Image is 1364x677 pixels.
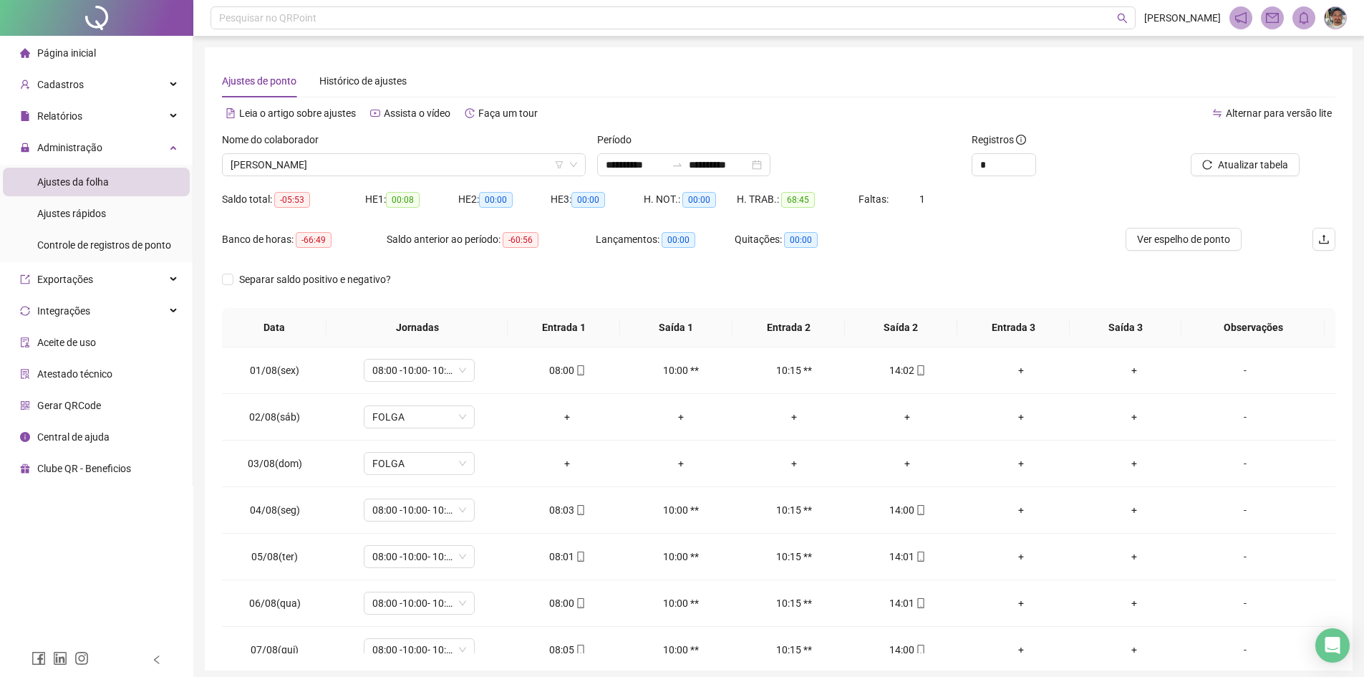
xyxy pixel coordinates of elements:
div: + [1089,362,1179,378]
span: mobile [574,598,586,608]
span: instagram [74,651,89,666]
span: info-circle [20,432,30,442]
th: Observações [1181,308,1325,347]
span: -60:56 [503,232,538,248]
span: Alternar para versão lite [1226,107,1332,119]
span: Clube QR - Beneficios [37,463,131,474]
div: 14:00 [862,642,952,658]
label: Período [597,132,641,148]
div: + [635,409,725,425]
span: Assista o vídeo [384,107,450,119]
th: Saída 2 [845,308,957,347]
th: Jornadas [327,308,508,347]
span: Ajustes da folha [37,176,109,188]
span: Relatórios [37,110,82,122]
span: 00:00 [571,192,605,208]
span: 08:00 -10:00- 10:15 - 14:00 [372,546,466,567]
span: mobile [574,645,586,655]
span: Atestado técnico [37,368,112,380]
span: Aceite de uso [37,337,96,348]
div: - [1203,362,1287,378]
span: 00:00 [784,232,818,248]
div: + [1089,549,1179,565]
div: + [1089,409,1179,425]
span: solution [20,369,30,379]
div: + [862,409,952,425]
div: + [862,456,952,471]
span: history [465,108,475,118]
div: + [976,502,1066,518]
div: HE 3: [551,191,644,208]
span: Registros [972,132,1026,148]
span: Integrações [37,305,90,317]
div: H. NOT.: [644,191,737,208]
span: Administração [37,142,102,153]
div: + [976,549,1066,565]
span: Atualizar tabela [1218,157,1288,173]
span: 08:00 -10:00- 10:15 - 14:00 [372,360,466,381]
div: + [976,595,1066,611]
span: 02/08(sáb) [249,411,300,423]
span: facebook [32,651,46,666]
span: Leia o artigo sobre ajustes [239,107,356,119]
span: ELIETE CARVALHO GEAN [231,154,577,176]
span: home [20,48,30,58]
span: Ver espelho de ponto [1137,231,1230,247]
div: + [1089,502,1179,518]
div: + [635,456,725,471]
span: FOLGA [372,406,466,428]
span: sync [20,306,30,316]
th: Saída 3 [1070,308,1182,347]
span: mobile [914,365,926,375]
span: left [152,655,162,665]
span: -66:49 [296,232,332,248]
div: Quitações: [735,231,874,248]
span: mobile [914,598,926,608]
span: file-text [226,108,236,118]
span: 1 [919,193,925,205]
div: 08:03 [522,502,612,518]
span: audit [20,337,30,347]
div: + [976,409,1066,425]
span: notification [1234,11,1247,24]
span: 03/08(dom) [248,458,302,469]
span: Página inicial [37,47,96,59]
span: upload [1318,234,1330,245]
span: Ajustes de ponto [222,75,296,87]
span: mobile [574,552,586,562]
span: 08:00 -10:00- 10:15 - 14:00 [372,592,466,614]
span: 05/08(ter) [251,551,298,562]
div: + [522,409,612,425]
span: swap-right [672,159,683,171]
span: -05:53 [274,192,310,208]
div: + [1089,456,1179,471]
span: 00:00 [662,232,695,248]
span: lock [20,143,30,153]
span: mobile [574,505,586,515]
span: youtube [370,108,380,118]
div: 14:02 [862,362,952,378]
button: Atualizar tabela [1191,153,1300,176]
span: down [569,160,578,169]
div: 08:00 [522,595,612,611]
div: HE 2: [458,191,551,208]
span: mobile [914,505,926,515]
div: - [1203,595,1287,611]
span: FOLGA [372,453,466,474]
span: reload [1202,160,1212,170]
span: [PERSON_NAME] [1144,10,1221,26]
span: 00:00 [479,192,513,208]
span: 07/08(qui) [251,644,299,656]
span: Controle de registros de ponto [37,239,171,251]
span: Cadastros [37,79,84,90]
span: mobile [574,365,586,375]
th: Entrada 2 [732,308,845,347]
span: 01/08(sex) [250,365,299,376]
span: Central de ajuda [37,431,110,443]
div: + [1089,595,1179,611]
span: Gerar QRCode [37,400,101,411]
span: 04/08(seg) [250,504,300,516]
span: 00:08 [386,192,420,208]
div: - [1203,549,1287,565]
div: Lançamentos: [596,231,735,248]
